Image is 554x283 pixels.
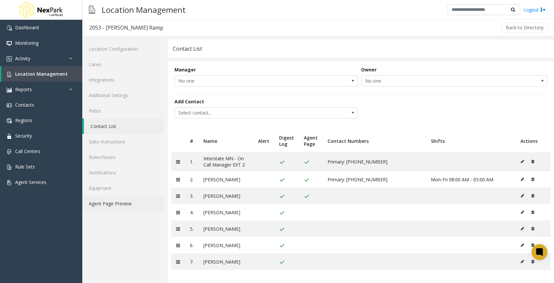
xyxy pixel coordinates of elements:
[328,159,387,165] span: Primary: [PHONE_NUMBER]
[7,87,12,92] img: 'icon'
[185,204,198,220] td: 4.
[15,117,32,123] span: Regions
[198,188,253,204] td: [PERSON_NAME]
[7,25,12,31] img: 'icon'
[279,260,285,265] img: check
[253,130,274,152] th: Alert
[82,72,164,88] a: Integrations
[82,103,164,118] a: Rates
[7,41,12,46] img: 'icon'
[185,220,198,237] td: 5.
[431,176,493,183] span: Mon-Fri 08:00 AM - 05:00 AM
[361,75,548,87] span: NO DATA FOUND
[82,149,164,165] a: Rules/Issues
[523,6,546,13] a: Logout
[185,253,198,270] td: 7.
[82,57,164,72] a: Lanes
[515,130,551,152] th: Actions
[15,24,39,31] span: Dashboard
[15,71,68,77] span: Location Management
[15,86,32,92] span: Reports
[15,179,46,185] span: Agent Services
[82,180,164,196] a: Equipment
[7,149,12,154] img: 'icon'
[304,160,309,165] img: check
[7,103,12,108] img: 'icon'
[279,243,285,248] img: check
[328,176,387,183] span: Primary: [PHONE_NUMBER]
[502,23,548,33] button: Back to Directory
[323,130,426,152] th: Contact Numbers
[279,177,285,183] img: check
[198,220,253,237] td: [PERSON_NAME]
[299,130,323,152] th: Agent Page
[198,253,253,270] td: [PERSON_NAME]
[198,171,253,188] td: [PERSON_NAME]
[15,55,30,62] span: Activity
[279,210,285,216] img: check
[304,177,309,183] img: check
[15,133,32,139] span: Security
[361,76,510,86] span: No one
[15,40,39,46] span: Monitoring
[82,196,164,211] a: Agent Page Preview
[15,164,35,170] span: Rule Sets
[1,66,82,82] a: Location Management
[173,44,202,53] div: Contact List
[185,237,198,253] td: 6.
[84,118,164,134] a: Contact List
[541,6,546,13] img: logout
[82,41,164,57] a: Location Configuration
[304,194,309,199] img: check
[89,23,163,32] div: 2053 - [PERSON_NAME] Ramp
[279,160,285,165] img: check
[15,102,34,108] span: Contacts
[279,227,285,232] img: check
[185,130,198,152] th: #
[274,130,299,152] th: Digest Log
[7,72,12,77] img: 'icon'
[7,165,12,170] img: 'icon'
[82,88,164,103] a: Additional Settings
[7,134,12,139] img: 'icon'
[89,2,95,18] img: pageIcon
[7,56,12,62] img: 'icon'
[185,171,198,188] td: 2.
[279,194,285,199] img: check
[426,130,515,152] th: Shifts
[175,76,321,86] span: No one
[198,130,253,152] th: Name
[82,165,164,180] a: Notifications
[7,118,12,123] img: 'icon'
[198,152,253,171] td: Interstate MN - On Call Manager EXT 2
[7,180,12,185] img: 'icon'
[185,188,198,204] td: 3.
[15,148,40,154] span: Call Centers
[98,2,189,18] h3: Location Management
[198,204,253,220] td: [PERSON_NAME]
[198,237,253,253] td: [PERSON_NAME]
[82,134,164,149] a: Gate Instructions
[175,108,321,118] span: Select contact...
[185,152,198,171] td: 1.
[174,98,204,105] label: Add Contact
[361,66,377,73] label: Owner
[174,66,196,73] label: Manager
